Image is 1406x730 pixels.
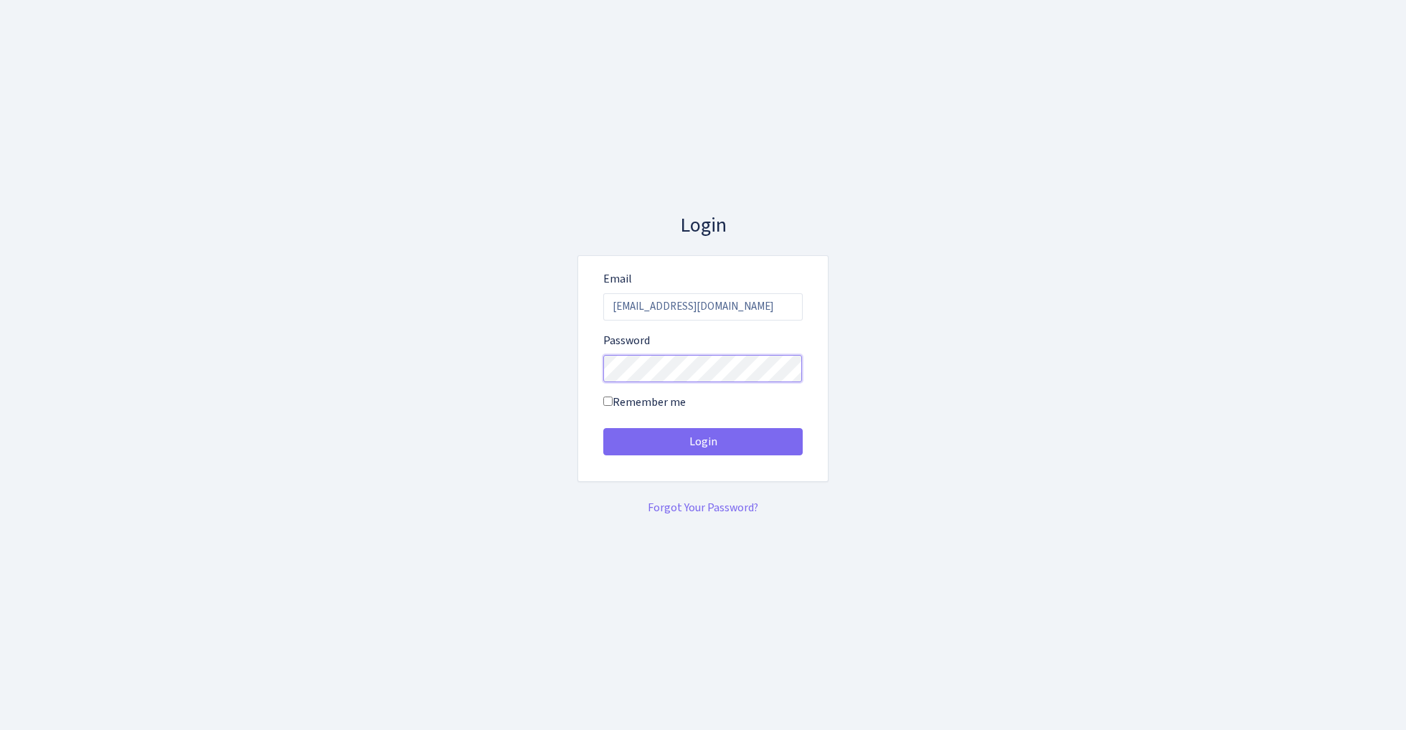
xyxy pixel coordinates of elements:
[603,397,613,406] input: Remember me
[603,332,650,349] label: Password
[603,270,632,288] label: Email
[648,500,758,516] a: Forgot Your Password?
[603,428,803,455] button: Login
[577,214,829,238] h3: Login
[603,394,686,411] label: Remember me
